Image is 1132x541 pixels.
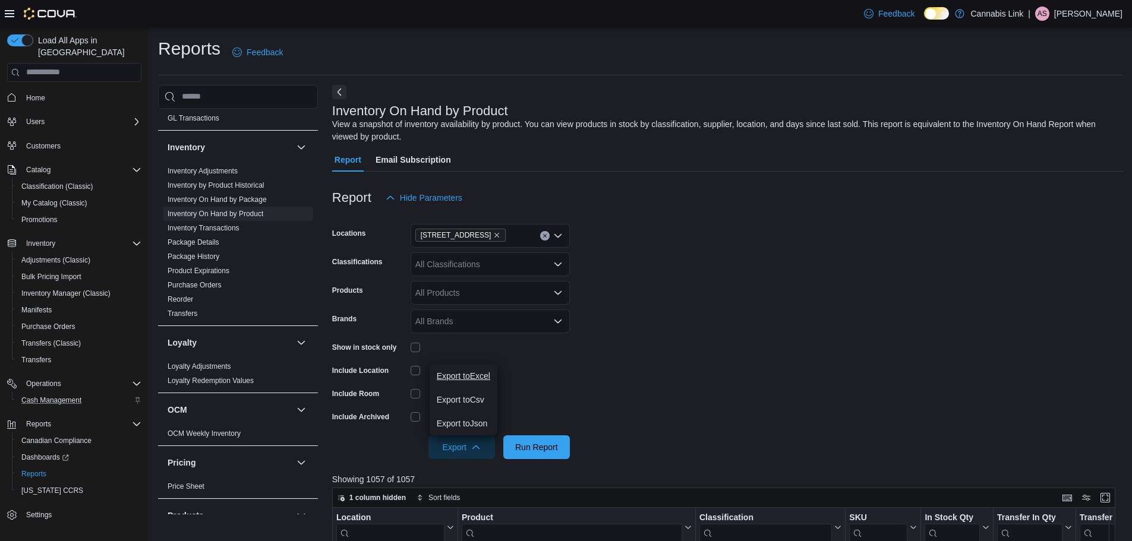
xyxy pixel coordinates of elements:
[12,268,146,285] button: Bulk Pricing Import
[168,404,187,416] h3: OCM
[12,392,146,409] button: Cash Management
[17,213,62,227] a: Promotions
[294,455,308,470] button: Pricing
[332,389,379,398] label: Include Room
[26,165,51,175] span: Catalog
[21,255,90,265] span: Adjustments (Classic)
[332,118,1118,143] div: View a snapshot of inventory availability by product. You can view products in stock by classific...
[168,195,267,204] a: Inventory On Hand by Package
[17,319,141,334] span: Purchase Orders
[21,486,83,495] span: [US_STATE] CCRS
[17,270,86,284] a: Bulk Pricing Import
[1098,491,1112,505] button: Enter fullscreen
[336,512,444,523] div: Location
[17,303,56,317] a: Manifests
[21,236,60,251] button: Inventory
[12,482,146,499] button: [US_STATE] CCRS
[17,483,141,498] span: Washington CCRS
[294,508,308,523] button: Products
[168,209,263,219] span: Inventory On Hand by Product
[437,371,490,381] span: Export to Excel
[158,164,318,325] div: Inventory
[168,457,196,469] h3: Pricing
[21,236,141,251] span: Inventory
[332,366,389,375] label: Include Location
[17,336,86,350] a: Transfers (Classic)
[12,285,146,302] button: Inventory Manager (Classic)
[21,436,92,445] span: Canadian Compliance
[859,2,919,26] a: Feedback
[1060,491,1074,505] button: Keyboard shortcuts
[415,229,506,242] span: 509 Commissioners Rd W
[17,467,51,481] a: Reports
[168,482,204,491] a: Price Sheet
[168,280,222,290] span: Purchase Orders
[21,163,141,177] span: Catalog
[17,196,92,210] a: My Catalog (Classic)
[26,379,61,388] span: Operations
[168,224,239,232] a: Inventory Transactions
[430,388,497,412] button: Export toCsv
[428,435,495,459] button: Export
[17,270,141,284] span: Bulk Pricing Import
[540,231,550,241] button: Clear input
[970,7,1023,21] p: Cannabis Link
[12,449,146,466] a: Dashboards
[168,238,219,246] a: Package Details
[168,337,197,349] h3: Loyalty
[168,510,204,521] h3: Products
[376,148,451,172] span: Email Subscription
[332,191,371,205] h3: Report
[421,229,491,241] span: [STREET_ADDRESS]
[21,198,87,208] span: My Catalog (Classic)
[349,493,406,502] span: 1 column hidden
[12,195,146,211] button: My Catalog (Classic)
[294,403,308,417] button: OCM
[168,309,197,318] a: Transfers
[1038,7,1047,21] span: AS
[26,93,45,103] span: Home
[332,343,397,352] label: Show in stock only
[21,453,69,462] span: Dashboards
[21,90,141,105] span: Home
[24,8,77,20] img: Cova
[553,288,563,298] button: Open list of options
[168,337,292,349] button: Loyalty
[17,353,141,367] span: Transfers
[168,167,238,175] a: Inventory Adjustments
[17,303,141,317] span: Manifests
[335,148,361,172] span: Report
[17,434,141,448] span: Canadian Compliance
[168,114,219,122] a: GL Transactions
[158,97,318,130] div: Finance
[26,510,52,520] span: Settings
[553,231,563,241] button: Open list of options
[2,506,146,523] button: Settings
[17,253,141,267] span: Adjustments (Classic)
[168,376,254,385] span: Loyalty Redemption Values
[17,353,56,367] a: Transfers
[294,336,308,350] button: Loyalty
[333,491,411,505] button: 1 column hidden
[158,426,318,445] div: OCM
[12,432,146,449] button: Canadian Compliance
[17,483,88,498] a: [US_STATE] CCRS
[168,266,229,276] span: Product Expirations
[168,295,193,303] a: Reorder
[168,113,219,123] span: GL Transactions
[400,192,462,204] span: Hide Parameters
[168,429,241,438] a: OCM Weekly Inventory
[21,338,81,348] span: Transfers (Classic)
[17,467,141,481] span: Reports
[21,305,52,315] span: Manifests
[168,457,292,469] button: Pricing
[21,138,141,153] span: Customers
[21,115,49,129] button: Users
[168,267,229,275] a: Product Expirations
[168,141,292,153] button: Inventory
[997,512,1062,523] div: Transfer In Qty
